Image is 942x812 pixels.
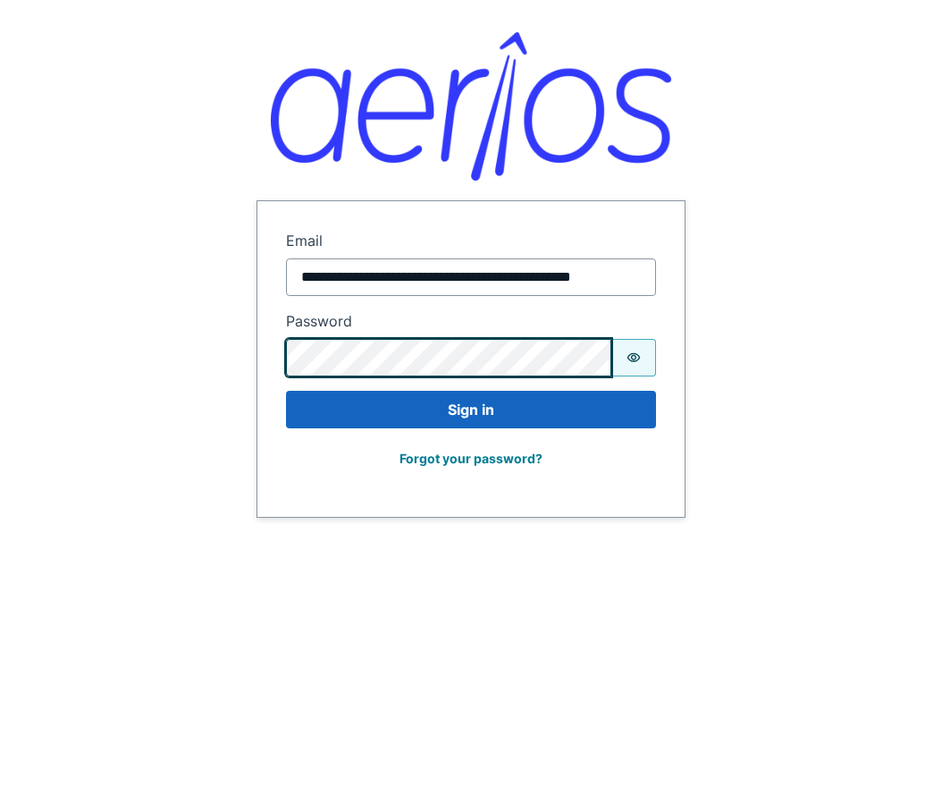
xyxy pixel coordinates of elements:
button: Sign in [286,391,656,428]
img: Aerios logo [271,32,671,180]
button: Show password [611,339,656,376]
button: Forgot your password? [388,443,554,474]
label: Password [286,310,656,332]
label: Email [286,230,656,251]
